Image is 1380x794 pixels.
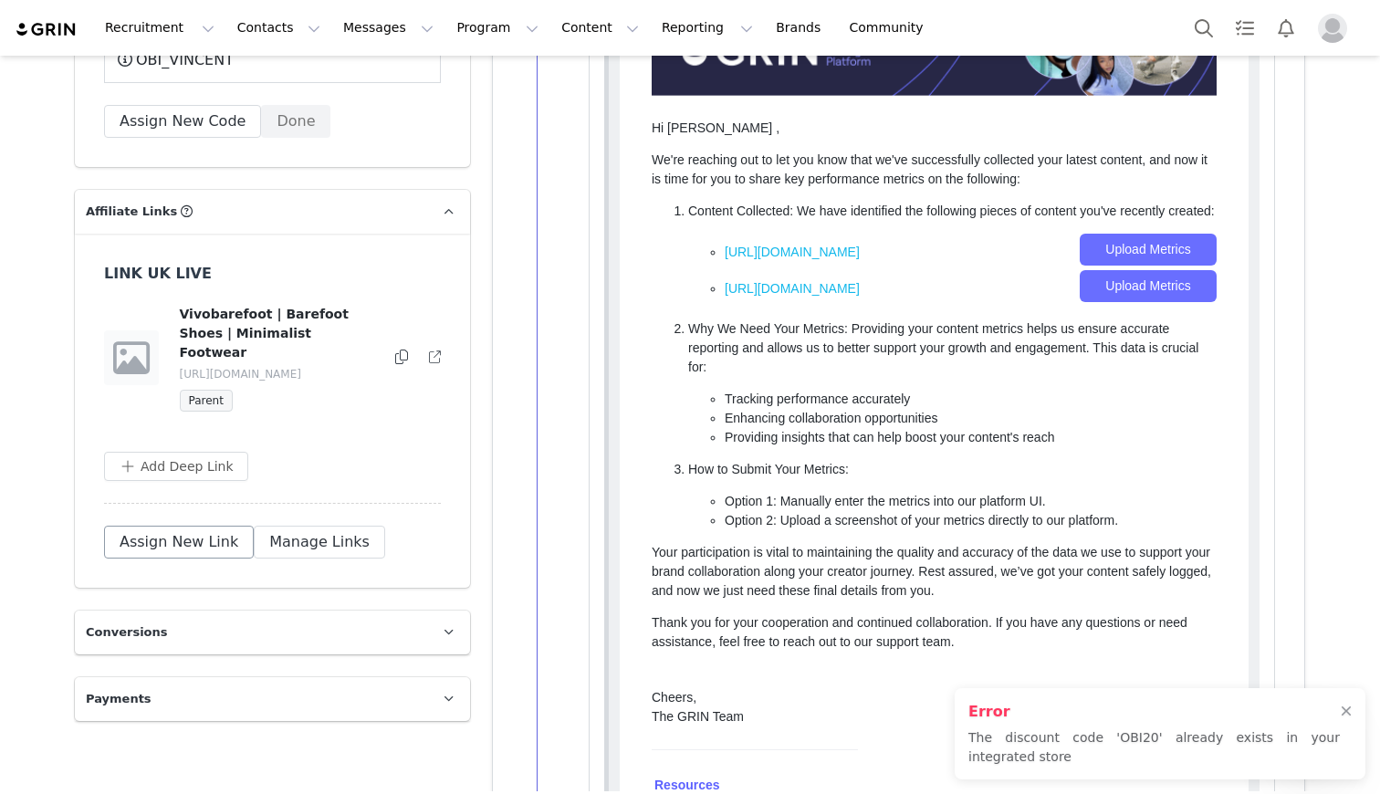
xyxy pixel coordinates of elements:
[104,263,399,285] h3: LINK UK LIVE
[104,452,248,481] button: Add Deep Link
[32,55,597,145] img: Grin
[32,592,597,650] p: Your participation is vital to maintaining the quality and accuracy of the data we use to support...
[651,7,764,48] button: Reporting
[104,526,254,559] button: Assign New Link
[68,251,597,270] p: Content Collected: We have identified the following pieces of content you've recently created:
[105,319,240,356] a: [URL][DOMAIN_NAME]
[105,439,597,458] li: Tracking performance accurately
[254,526,385,559] button: Manage Links
[32,663,597,701] p: Thank you for your cooperation and continued collaboration. If you have any questions or need ass...
[104,105,261,138] button: Assign New Code
[94,7,225,48] button: Recruitment
[1184,7,1224,48] button: Search
[180,390,233,412] span: Parent
[226,7,331,48] button: Contacts
[32,168,597,187] p: Hi [PERSON_NAME] ,
[550,7,650,48] button: Content
[1266,7,1306,48] button: Notifications
[32,737,597,776] p: Cheers, The GRIN Team
[68,369,597,426] p: Why We Need Your Metrics: Providing your content metrics helps us ensure accurate reporting and a...
[105,477,597,496] li: Providing insights that can help boost your content's reach
[968,701,1340,723] h2: Error
[460,319,597,351] a: Upload Metrics
[105,283,240,319] a: [URL][DOMAIN_NAME]
[32,200,597,238] p: We're reaching out to let you know that we've successfully collected your latest content, and now...
[86,623,168,642] span: Conversions
[261,105,330,138] button: Done
[765,7,837,48] a: Brands
[180,366,376,382] p: [URL][DOMAIN_NAME]
[86,690,152,708] span: Payments
[105,560,597,580] li: Option 2: Upload a screenshot of your metrics directly to our platform.
[15,21,78,38] img: grin logo
[105,541,597,560] li: Option 1: Manually enter the metrics into our platform UI.
[86,203,177,221] span: Affiliate Links
[839,7,943,48] a: Community
[136,49,234,71] span: OBI_VINCENT
[332,7,444,48] button: Messages
[180,305,376,362] h4: Vivobarefoot | Barefoot Shoes | Minimalist Footwear
[105,458,597,477] li: Enhancing collaboration opportunities
[1307,14,1365,43] button: Profile
[1318,14,1347,43] img: placeholder-profile.jpg
[15,15,749,35] body: Rich Text Area. Press ALT-0 for help.
[1225,7,1265,48] a: Tasks
[460,283,597,315] a: Upload Metrics
[68,509,597,528] p: How to Submit Your Metrics:
[445,7,549,48] button: Program
[968,728,1340,767] p: The discount code 'OBI20' already exists in your integrated store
